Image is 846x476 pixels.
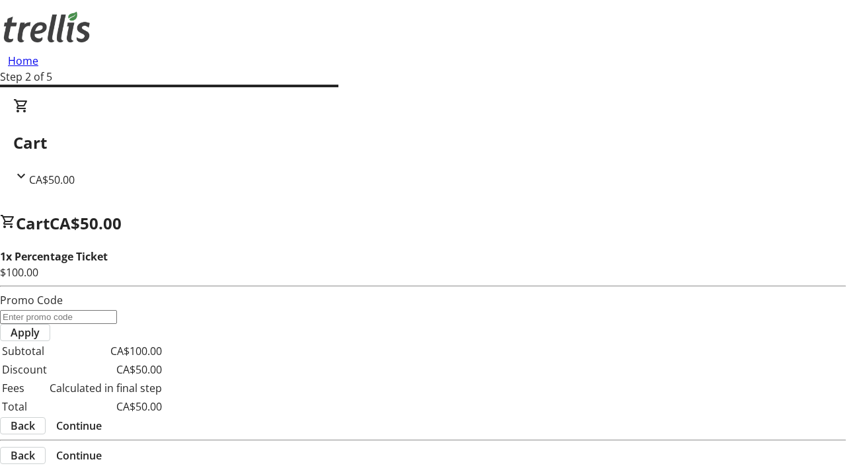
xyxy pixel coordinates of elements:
span: CA$50.00 [29,173,75,187]
td: Subtotal [1,342,48,360]
span: Continue [56,448,102,463]
span: Back [11,448,35,463]
td: CA$50.00 [49,398,163,415]
td: Calculated in final step [49,379,163,397]
div: CartCA$50.00 [13,98,833,188]
button: Continue [46,418,112,434]
td: Discount [1,361,48,378]
span: CA$50.00 [50,212,122,234]
span: Apply [11,325,40,340]
td: Total [1,398,48,415]
span: Cart [16,212,50,234]
td: CA$50.00 [49,361,163,378]
button: Continue [46,448,112,463]
h2: Cart [13,131,833,155]
span: Back [11,418,35,434]
td: CA$100.00 [49,342,163,360]
span: Continue [56,418,102,434]
td: Fees [1,379,48,397]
